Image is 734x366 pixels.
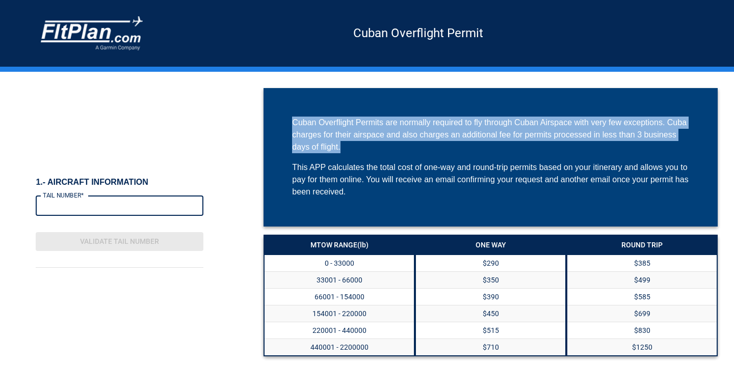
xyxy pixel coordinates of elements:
[264,289,414,305] th: 66001 - 154000
[415,289,566,305] td: $390
[264,305,414,322] th: 154001 - 220000
[567,322,717,339] td: $830
[415,235,566,255] th: ONE WAY
[567,272,717,289] td: $499
[415,339,566,356] td: $710
[264,339,414,356] th: 440001 - 2200000
[566,235,718,356] table: a dense table
[43,191,84,200] label: TAIL NUMBER*
[143,33,693,34] h5: Cuban Overflight Permit
[567,255,717,272] td: $385
[415,305,566,322] td: $450
[292,161,689,198] div: This APP calculates the total cost of one-way and round-trip permits based on your itinerary and ...
[567,339,717,356] td: $1250
[264,235,414,255] th: MTOW RANGE (lb)
[36,177,203,187] h6: 1.- AIRCRAFT INFORMATION
[567,289,717,305] td: $585
[567,305,717,322] td: $699
[264,272,414,289] th: 33001 - 66000
[264,235,415,356] table: a dense table
[567,235,717,255] th: ROUND TRIP
[415,235,566,356] table: a dense table
[415,322,566,339] td: $515
[415,272,566,289] td: $350
[264,255,414,272] th: 0 - 33000
[264,322,414,339] th: 220001 - 440000
[292,117,689,153] div: Cuban Overflight Permits are normally required to fly through Cuban Airspace with very few except...
[41,16,143,50] img: COMPANY LOGO
[415,255,566,272] td: $290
